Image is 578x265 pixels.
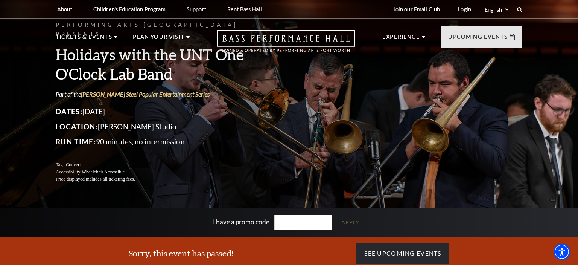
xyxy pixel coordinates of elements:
[129,248,233,259] h3: Sorry, this event has passed!
[56,137,96,146] span: Run Time:
[56,90,263,98] p: Part of the
[213,218,269,225] label: I have a promo code
[66,162,81,167] span: Concert
[227,6,262,12] p: Rent Bass Hall
[56,45,263,83] h3: Holidays with the UNT One O'Clock Lab Band
[187,6,206,12] p: Support
[382,32,420,46] p: Experience
[133,32,184,46] p: Plan Your Visit
[81,90,210,98] a: [PERSON_NAME] Steel Popular Entertainment Series
[483,6,510,13] select: Select:
[56,176,263,183] p: Price displayed includes all ticketing fees.
[56,136,263,148] p: 90 minutes, no intermission
[448,32,508,46] p: Upcoming Events
[56,121,263,133] p: [PERSON_NAME] Studio
[56,106,263,118] p: [DATE]
[356,243,449,264] a: See Upcoming Events
[56,161,263,168] p: Tags:
[56,32,112,46] p: Tickets & Events
[57,6,72,12] p: About
[554,244,570,260] div: Accessibility Menu
[56,122,98,131] span: Location:
[56,168,263,176] p: Accessibility:
[56,107,82,116] span: Dates:
[82,169,125,175] span: Wheelchair Accessible
[93,6,166,12] p: Children's Education Program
